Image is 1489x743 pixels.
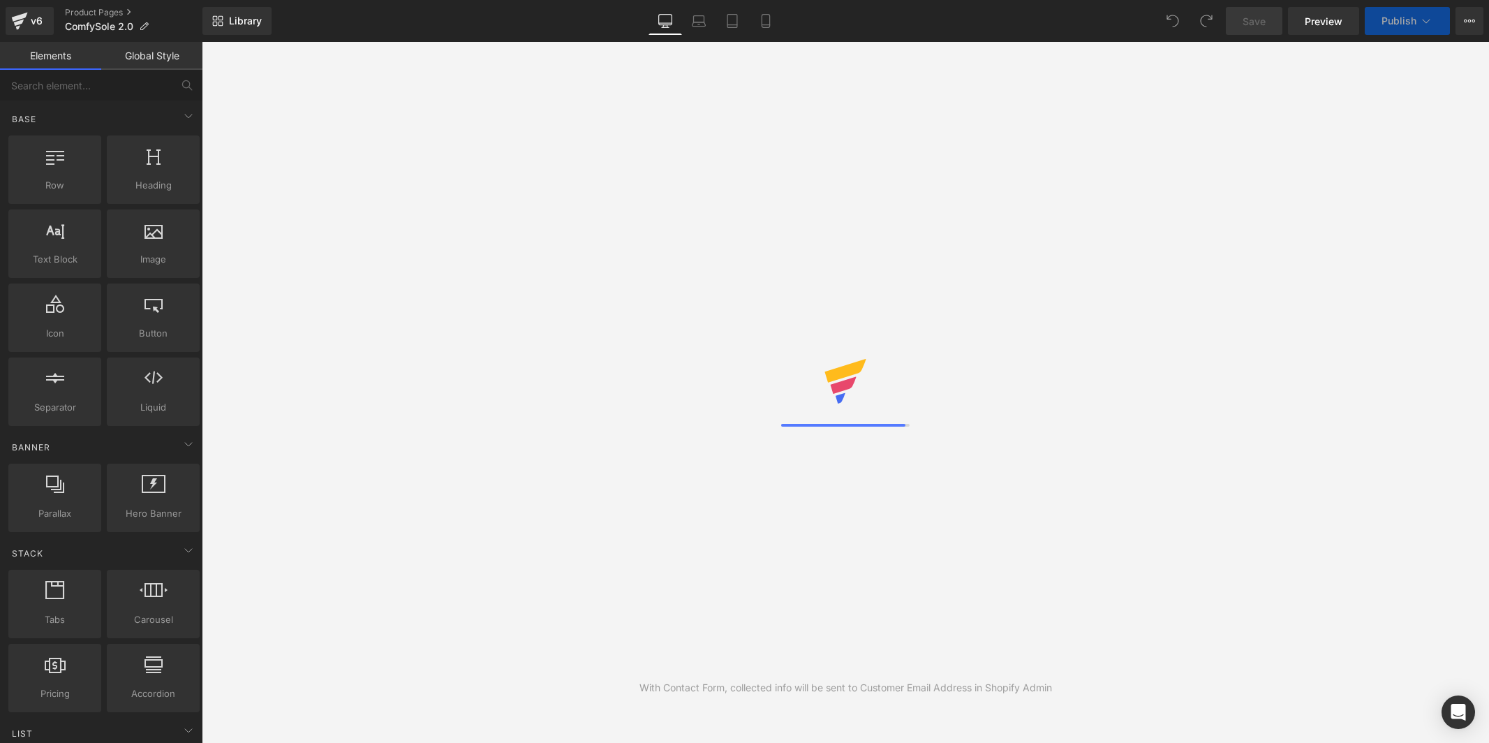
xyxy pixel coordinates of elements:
[10,547,45,560] span: Stack
[10,441,52,454] span: Banner
[1442,696,1475,729] div: Open Intercom Messenger
[1159,7,1187,35] button: Undo
[13,178,97,193] span: Row
[229,15,262,27] span: Library
[13,326,97,341] span: Icon
[1243,14,1266,29] span: Save
[13,686,97,701] span: Pricing
[65,7,202,18] a: Product Pages
[13,252,97,267] span: Text Block
[639,680,1052,696] div: With Contact Form, collected info will be sent to Customer Email Address in Shopify Admin
[1192,7,1220,35] button: Redo
[111,326,195,341] span: Button
[111,506,195,521] span: Hero Banner
[202,7,272,35] a: New Library
[111,252,195,267] span: Image
[6,7,54,35] a: v6
[1455,7,1483,35] button: More
[65,21,133,32] span: ComfySole 2.0
[28,12,45,30] div: v6
[1305,14,1342,29] span: Preview
[10,112,38,126] span: Base
[1288,7,1359,35] a: Preview
[111,400,195,415] span: Liquid
[716,7,749,35] a: Tablet
[111,686,195,701] span: Accordion
[749,7,783,35] a: Mobile
[1381,15,1416,27] span: Publish
[111,178,195,193] span: Heading
[13,400,97,415] span: Separator
[1365,7,1450,35] button: Publish
[13,506,97,521] span: Parallax
[682,7,716,35] a: Laptop
[649,7,682,35] a: Desktop
[10,727,34,740] span: List
[111,612,195,627] span: Carousel
[101,42,202,70] a: Global Style
[13,612,97,627] span: Tabs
